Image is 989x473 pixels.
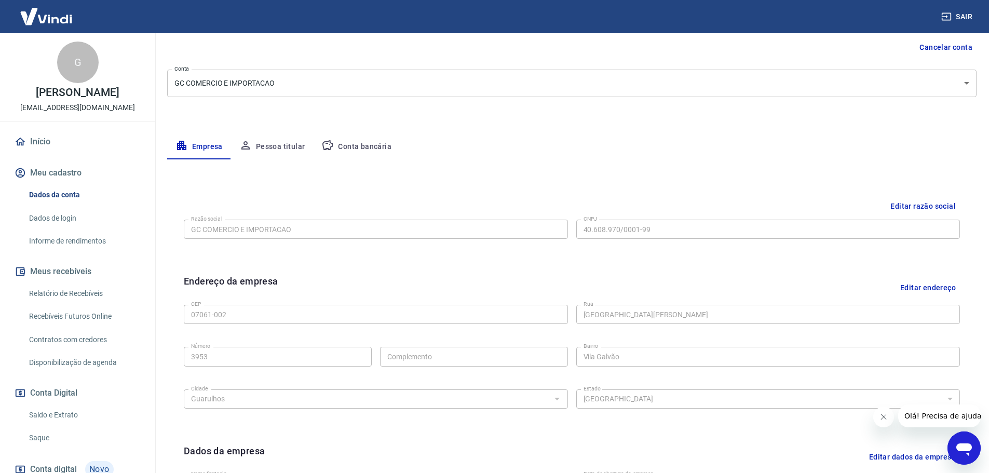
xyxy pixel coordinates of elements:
button: Meu cadastro [12,161,143,184]
div: G [57,42,99,83]
button: Editar dados da empresa [865,444,960,470]
label: Bairro [584,342,598,350]
label: Rua [584,300,593,308]
a: Informe de rendimentos [25,231,143,252]
label: CNPJ [584,215,597,223]
p: [PERSON_NAME] [36,87,119,98]
a: Disponibilização de agenda [25,352,143,373]
iframe: Message from company [898,404,981,427]
a: Dados da conta [25,184,143,206]
button: Empresa [167,134,231,159]
a: Início [12,130,143,153]
div: GC COMERCIO E IMPORTACAO [167,70,977,97]
button: Pessoa titular [231,134,314,159]
button: Cancelar conta [915,38,977,57]
a: Contratos com credores [25,329,143,350]
img: Vindi [12,1,80,32]
h6: Dados da empresa [184,444,265,470]
iframe: Button to launch messaging window [947,431,981,465]
button: Conta bancária [313,134,400,159]
label: Número [191,342,210,350]
p: [EMAIL_ADDRESS][DOMAIN_NAME] [20,102,135,113]
button: Meus recebíveis [12,260,143,283]
label: CEP [191,300,201,308]
label: Conta [174,65,189,73]
h6: Endereço da empresa [184,274,278,301]
label: Cidade [191,385,208,393]
label: Razão social [191,215,222,223]
a: Saldo e Extrato [25,404,143,426]
button: Editar razão social [886,197,960,216]
iframe: Close message [873,407,894,427]
a: Relatório de Recebíveis [25,283,143,304]
label: Estado [584,385,601,393]
input: Digite aqui algumas palavras para buscar a cidade [187,393,548,406]
button: Editar endereço [896,274,960,301]
button: Conta Digital [12,382,143,404]
a: Dados de login [25,208,143,229]
button: Sair [939,7,977,26]
a: Saque [25,427,143,449]
span: Olá! Precisa de ajuda? [6,7,87,16]
a: Recebíveis Futuros Online [25,306,143,327]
